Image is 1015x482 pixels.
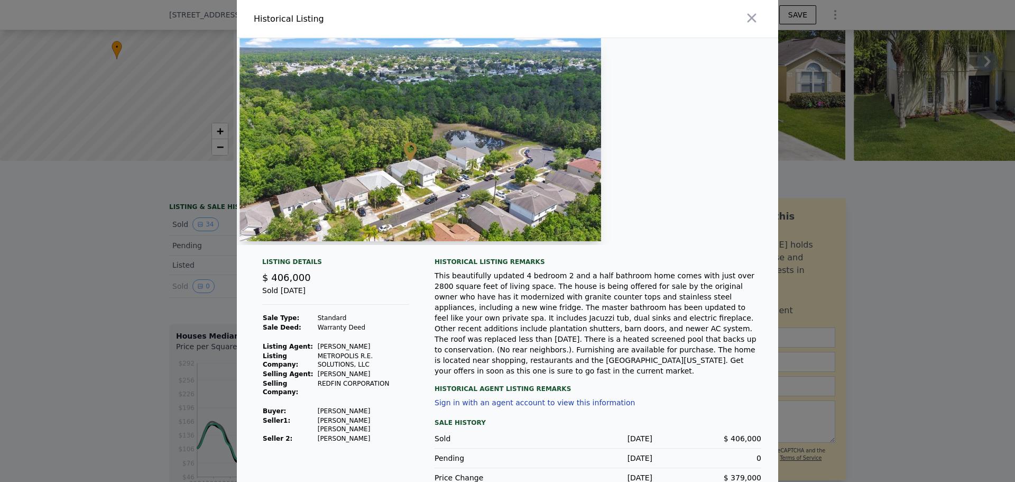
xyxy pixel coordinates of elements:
[543,433,652,444] div: [DATE]
[263,407,286,415] strong: Buyer :
[317,379,409,397] td: REDFIN CORPORATION
[263,324,301,331] strong: Sale Deed:
[317,313,409,323] td: Standard
[263,417,290,424] strong: Seller 1 :
[317,323,409,332] td: Warranty Deed
[435,453,543,463] div: Pending
[254,13,503,25] div: Historical Listing
[262,258,409,270] div: Listing Details
[543,453,652,463] div: [DATE]
[724,474,761,482] span: $ 379,000
[262,285,409,305] div: Sold [DATE]
[263,352,298,368] strong: Listing Company:
[263,343,313,350] strong: Listing Agent:
[239,38,601,241] img: Property Img
[724,434,761,443] span: $ 406,000
[317,351,409,369] td: METROPOLIS R.E. SOLUTIONS, LLC
[435,433,543,444] div: Sold
[435,270,761,376] div: This beautifully updated 4 bedroom 2 and a half bathroom home comes with just over 2800 square fe...
[317,434,409,443] td: [PERSON_NAME]
[652,453,761,463] div: 0
[263,435,292,442] strong: Seller 2:
[263,370,313,378] strong: Selling Agent:
[435,398,635,407] button: Sign in with an agent account to view this information
[435,416,761,429] div: Sale History
[435,258,761,266] div: Historical Listing remarks
[263,314,299,322] strong: Sale Type:
[317,416,409,434] td: [PERSON_NAME] [PERSON_NAME]
[263,380,298,396] strong: Selling Company:
[262,272,311,283] span: $ 406,000
[317,406,409,416] td: [PERSON_NAME]
[435,376,761,393] div: Historical Agent Listing Remarks
[317,342,409,351] td: [PERSON_NAME]
[317,369,409,379] td: [PERSON_NAME]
